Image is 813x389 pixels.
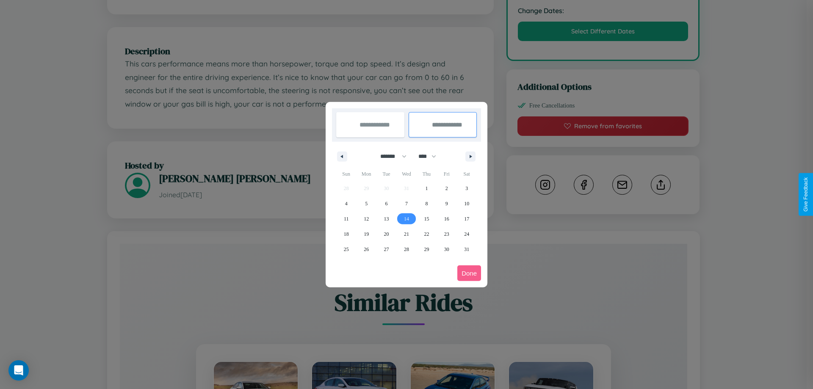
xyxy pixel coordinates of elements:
span: 1 [425,181,428,196]
button: 26 [356,242,376,257]
span: 9 [445,196,448,211]
button: 24 [457,226,477,242]
span: Tue [376,167,396,181]
span: 31 [464,242,469,257]
span: 30 [444,242,449,257]
button: 22 [417,226,437,242]
button: 9 [437,196,456,211]
span: 13 [384,211,389,226]
span: 12 [364,211,369,226]
span: 3 [465,181,468,196]
span: 14 [404,211,409,226]
button: 4 [336,196,356,211]
button: 29 [417,242,437,257]
button: 6 [376,196,396,211]
span: 16 [444,211,449,226]
span: Mon [356,167,376,181]
span: 10 [464,196,469,211]
span: Fri [437,167,456,181]
button: 15 [417,211,437,226]
span: Sat [457,167,477,181]
button: 23 [437,226,456,242]
button: 2 [437,181,456,196]
button: 21 [396,226,416,242]
span: 5 [365,196,368,211]
span: 11 [344,211,349,226]
span: Wed [396,167,416,181]
div: Open Intercom Messenger [8,360,29,381]
span: 2 [445,181,448,196]
button: 10 [457,196,477,211]
span: 6 [385,196,388,211]
button: 18 [336,226,356,242]
button: 27 [376,242,396,257]
button: 30 [437,242,456,257]
button: 7 [396,196,416,211]
button: 11 [336,211,356,226]
span: 20 [384,226,389,242]
button: 8 [417,196,437,211]
button: 16 [437,211,456,226]
button: Done [457,265,481,281]
span: 26 [364,242,369,257]
span: 27 [384,242,389,257]
span: 28 [404,242,409,257]
span: 25 [344,242,349,257]
span: 29 [424,242,429,257]
span: 4 [345,196,348,211]
button: 20 [376,226,396,242]
button: 14 [396,211,416,226]
button: 13 [376,211,396,226]
span: 8 [425,196,428,211]
button: 19 [356,226,376,242]
span: 22 [424,226,429,242]
span: 17 [464,211,469,226]
span: 24 [464,226,469,242]
button: 28 [396,242,416,257]
span: 15 [424,211,429,226]
span: Thu [417,167,437,181]
div: Give Feedback [803,177,809,212]
span: 18 [344,226,349,242]
button: 3 [457,181,477,196]
button: 1 [417,181,437,196]
span: 23 [444,226,449,242]
button: 17 [457,211,477,226]
button: 31 [457,242,477,257]
span: 7 [405,196,408,211]
span: Sun [336,167,356,181]
button: 12 [356,211,376,226]
span: 21 [404,226,409,242]
span: 19 [364,226,369,242]
button: 5 [356,196,376,211]
button: 25 [336,242,356,257]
